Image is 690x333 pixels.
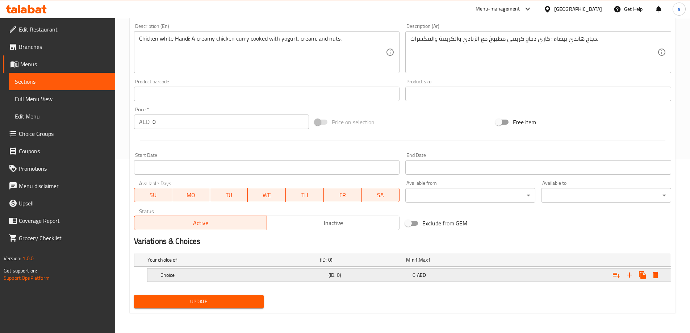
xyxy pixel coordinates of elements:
[3,38,115,55] a: Branches
[213,190,245,200] span: TU
[324,188,362,202] button: FR
[320,256,403,263] h5: (ID: 0)
[251,190,283,200] span: WE
[140,297,258,306] span: Update
[405,87,671,101] input: Please enter product sku
[139,117,150,126] p: AED
[134,236,671,247] h2: Variations & Choices
[4,266,37,275] span: Get support on:
[267,216,400,230] button: Inactive
[365,190,397,200] span: SA
[15,112,109,121] span: Edit Menu
[3,160,115,177] a: Promotions
[19,164,109,173] span: Promotions
[19,42,109,51] span: Branches
[610,269,623,282] button: Add choice group
[9,73,115,90] a: Sections
[362,188,400,202] button: SA
[147,256,317,263] h5: Your choice of:
[554,5,602,13] div: [GEOGRAPHIC_DATA]
[22,254,34,263] span: 1.0.0
[20,60,109,68] span: Menus
[332,118,375,126] span: Price on selection
[210,188,248,202] button: TU
[3,229,115,247] a: Grocery Checklist
[422,219,467,228] span: Exclude from GEM
[623,269,636,282] button: Add new choice
[15,95,109,103] span: Full Menu View
[19,25,109,34] span: Edit Restaurant
[406,255,414,265] span: Min
[405,188,535,203] div: ​
[19,234,109,242] span: Grocery Checklist
[137,218,264,228] span: Active
[3,55,115,73] a: Menus
[270,218,397,228] span: Inactive
[134,253,671,266] div: Expand
[9,90,115,108] a: Full Menu View
[286,188,324,202] button: TH
[134,295,264,308] button: Update
[134,216,267,230] button: Active
[4,254,21,263] span: Version:
[413,270,415,280] span: 0
[476,5,520,13] div: Menu-management
[15,77,109,86] span: Sections
[152,115,309,129] input: Please enter price
[139,35,386,70] textarea: Chicken white Handi: A creamy chicken curry cooked with yogurt, cream, and nuts.
[327,190,359,200] span: FR
[428,255,431,265] span: 1
[160,271,326,279] h5: Choice
[678,5,680,13] span: a
[410,35,657,70] textarea: دجاج هاندي بيضاء : كاري دجاج كريمي مطبوخ مع الزبادي والكريمة والمكسرات.
[3,177,115,195] a: Menu disclaimer
[137,190,170,200] span: SU
[513,118,536,126] span: Free item
[175,190,207,200] span: MO
[649,269,662,282] button: Delete Choice
[541,188,671,203] div: ​
[289,190,321,200] span: TH
[19,199,109,208] span: Upsell
[415,255,418,265] span: 1
[3,125,115,142] a: Choice Groups
[3,21,115,38] a: Edit Restaurant
[134,87,400,101] input: Please enter product barcode
[636,269,649,282] button: Clone new choice
[329,271,410,279] h5: (ID: 0)
[9,108,115,125] a: Edit Menu
[19,147,109,155] span: Coupons
[3,212,115,229] a: Coverage Report
[406,256,489,263] div: ,
[4,273,50,283] a: Support.OpsPlatform
[3,142,115,160] a: Coupons
[19,129,109,138] span: Choice Groups
[419,255,428,265] span: Max
[248,188,286,202] button: WE
[19,216,109,225] span: Coverage Report
[134,188,172,202] button: SU
[417,270,426,280] span: AED
[147,269,671,282] div: Expand
[172,188,210,202] button: MO
[19,182,109,190] span: Menu disclaimer
[3,195,115,212] a: Upsell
